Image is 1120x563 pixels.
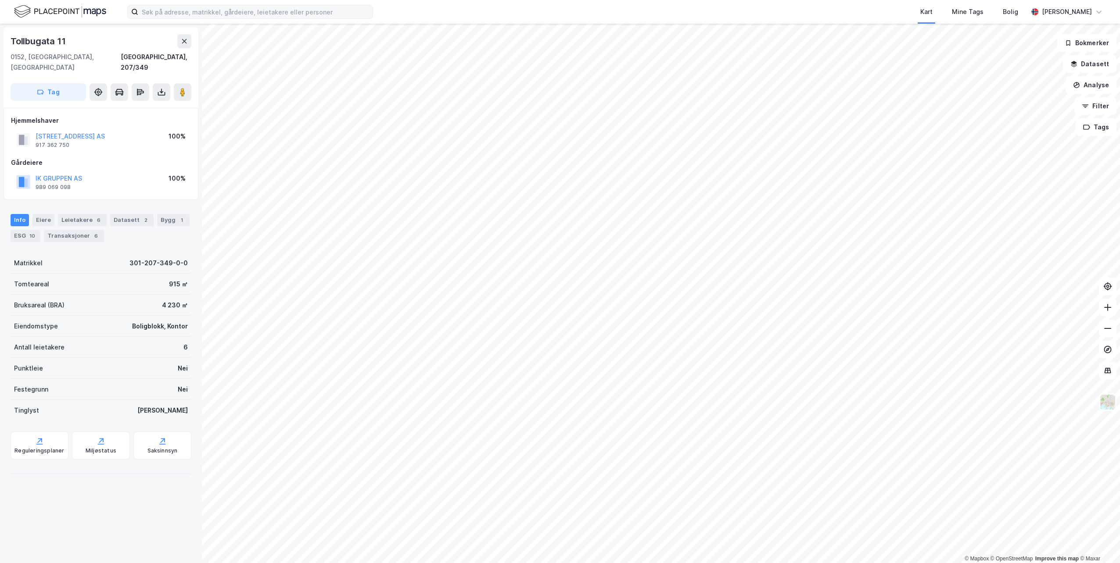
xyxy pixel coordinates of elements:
div: Kontrollprogram for chat [1076,521,1120,563]
button: Tag [11,83,86,101]
div: 1 [177,216,186,224]
div: Bygg [157,214,190,226]
div: 6 [94,216,103,224]
div: [PERSON_NAME] [1042,7,1092,17]
img: Z [1099,394,1116,410]
div: Eiendomstype [14,321,58,331]
div: Reguleringsplaner [14,447,64,454]
div: Info [11,214,29,226]
div: Tinglyst [14,405,39,416]
div: Bruksareal (BRA) [14,300,65,310]
div: 100% [169,131,186,142]
div: 989 069 098 [36,184,71,191]
div: 915 ㎡ [169,279,188,289]
div: 2 [141,216,150,224]
div: Matrikkel [14,258,43,268]
button: Analyse [1066,76,1116,94]
div: Eiere [32,214,54,226]
img: logo.f888ab2527a4732fd821a326f86c7f29.svg [14,4,106,19]
div: Leietakere [58,214,107,226]
div: Gårdeiere [11,157,191,168]
div: Miljøstatus [86,447,116,454]
div: 6 [92,232,101,240]
div: ESG [11,230,40,242]
div: [PERSON_NAME] [137,405,188,416]
button: Filter [1074,97,1116,115]
div: 917 362 750 [36,142,69,149]
iframe: Chat Widget [1076,521,1120,563]
div: Datasett [110,214,154,226]
div: 301-207-349-0-0 [129,258,188,268]
div: Hjemmelshaver [11,115,191,126]
button: Tags [1076,118,1116,136]
div: Nei [178,384,188,395]
div: 100% [169,173,186,184]
div: Antall leietakere [14,342,65,353]
div: Transaksjoner [44,230,104,242]
div: Boligblokk, Kontor [132,321,188,331]
div: Mine Tags [952,7,984,17]
button: Datasett [1063,55,1116,73]
div: Festegrunn [14,384,48,395]
div: 4 230 ㎡ [162,300,188,310]
div: 0152, [GEOGRAPHIC_DATA], [GEOGRAPHIC_DATA] [11,52,121,73]
div: Saksinnsyn [147,447,178,454]
div: Kart [920,7,933,17]
a: Mapbox [965,556,989,562]
div: 10 [28,232,37,240]
div: Punktleie [14,363,43,374]
div: Tomteareal [14,279,49,289]
a: Improve this map [1035,556,1079,562]
div: 6 [183,342,188,353]
input: Søk på adresse, matrikkel, gårdeiere, leietakere eller personer [138,5,373,18]
div: [GEOGRAPHIC_DATA], 207/349 [121,52,191,73]
div: Bolig [1003,7,1018,17]
div: Nei [178,363,188,374]
a: OpenStreetMap [991,556,1033,562]
button: Bokmerker [1057,34,1116,52]
div: Tollbugata 11 [11,34,67,48]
